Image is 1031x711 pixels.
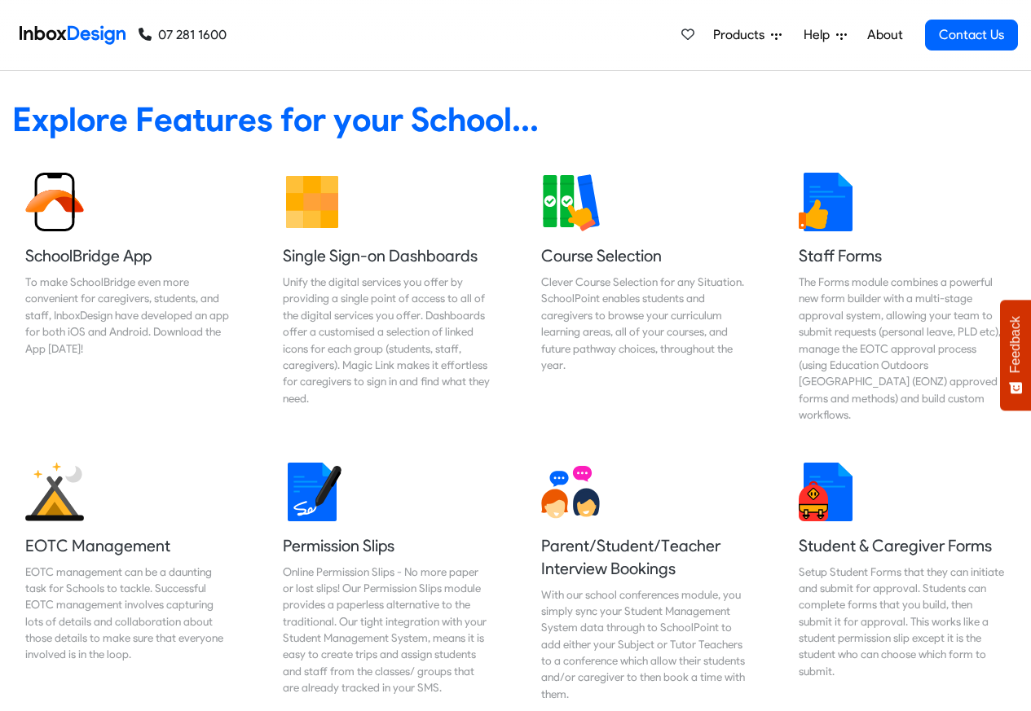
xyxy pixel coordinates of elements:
div: The Forms module combines a powerful new form builder with a multi-stage approval system, allowin... [799,274,1006,424]
div: Online Permission Slips - No more paper or lost slips! ​Our Permission Slips module provides a pa... [283,564,490,696]
img: 2022_01_18_icon_signature.svg [283,463,341,521]
h5: Single Sign-on Dashboards [283,244,490,267]
img: 2022_01_13_icon_course_selection.svg [541,173,600,231]
button: Feedback - Show survey [1000,300,1031,410]
span: Feedback [1008,316,1023,373]
img: 2022_01_13_icon_thumbsup.svg [799,173,857,231]
h5: Student & Caregiver Forms [799,534,1006,557]
img: 2022_01_25_icon_eonz.svg [25,463,84,521]
div: Unify the digital services you offer by providing a single point of access to all of the digital ... [283,274,490,406]
h5: Staff Forms [799,244,1006,267]
h5: Permission Slips [283,534,490,557]
h5: Course Selection [541,244,748,267]
span: Help [804,25,836,45]
a: 07 281 1600 [139,25,227,45]
h5: Parent/Student/Teacher Interview Bookings [541,534,748,580]
heading: Explore Features for your School... [12,99,1019,140]
a: Single Sign-on Dashboards Unify the digital services you offer by providing a single point of acc... [270,160,503,437]
span: Products [713,25,771,45]
img: 2022_01_13_icon_sb_app.svg [25,173,84,231]
div: EOTC management can be a daunting task for Schools to tackle. Successful EOTC management involves... [25,564,232,663]
div: Clever Course Selection for any Situation. SchoolPoint enables students and caregivers to browse ... [541,274,748,373]
h5: SchoolBridge App [25,244,232,267]
a: SchoolBridge App To make SchoolBridge even more convenient for caregivers, students, and staff, I... [12,160,245,437]
a: About [862,19,907,51]
a: Course Selection Clever Course Selection for any Situation. SchoolPoint enables students and care... [528,160,761,437]
img: 2022_01_13_icon_student_form.svg [799,463,857,521]
a: Help [797,19,853,51]
a: Staff Forms The Forms module combines a powerful new form builder with a multi-stage approval sys... [786,160,1019,437]
img: 2022_01_13_icon_conversation.svg [541,463,600,521]
div: To make SchoolBridge even more convenient for caregivers, students, and staff, InboxDesign have d... [25,274,232,357]
img: 2022_01_13_icon_grid.svg [283,173,341,231]
a: Products [707,19,788,51]
div: Setup Student Forms that they can initiate and submit for approval. Students can complete forms t... [799,564,1006,680]
div: With our school conferences module, you simply sync your Student Management System data through t... [541,586,748,703]
h5: EOTC Management [25,534,232,557]
a: Contact Us [925,20,1018,50]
